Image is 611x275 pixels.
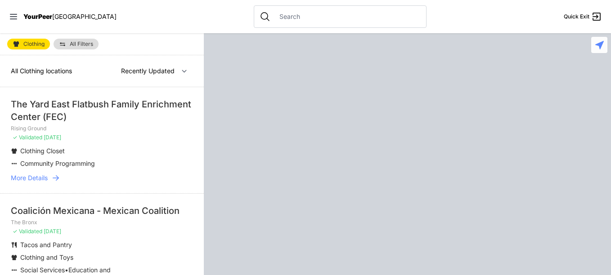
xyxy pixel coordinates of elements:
[274,12,421,21] input: Search
[564,13,589,20] span: Quick Exit
[44,228,61,235] span: [DATE]
[7,39,50,49] a: Clothing
[11,173,193,182] a: More Details
[11,125,193,132] p: Rising Ground
[20,160,95,167] span: Community Programming
[23,14,117,19] a: YourPeer[GEOGRAPHIC_DATA]
[23,13,52,20] span: YourPeer
[54,39,99,49] a: All Filters
[20,241,72,248] span: Tacos and Pantry
[20,147,65,155] span: Clothing Closet
[11,98,193,123] div: The Yard East Flatbush Family Enrichment Center (FEC)
[44,134,61,141] span: [DATE]
[564,11,602,22] a: Quick Exit
[52,13,117,20] span: [GEOGRAPHIC_DATA]
[11,173,48,182] span: More Details
[13,134,42,141] span: ✓ Validated
[20,266,65,274] span: Social Services
[13,228,42,235] span: ✓ Validated
[11,67,72,75] span: All Clothing locations
[65,266,68,274] span: •
[23,41,45,47] span: Clothing
[11,219,193,226] p: The Bronx
[11,204,193,217] div: Coalición Mexicana - Mexican Coalition
[70,41,93,47] span: All Filters
[20,253,73,261] span: Clothing and Toys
